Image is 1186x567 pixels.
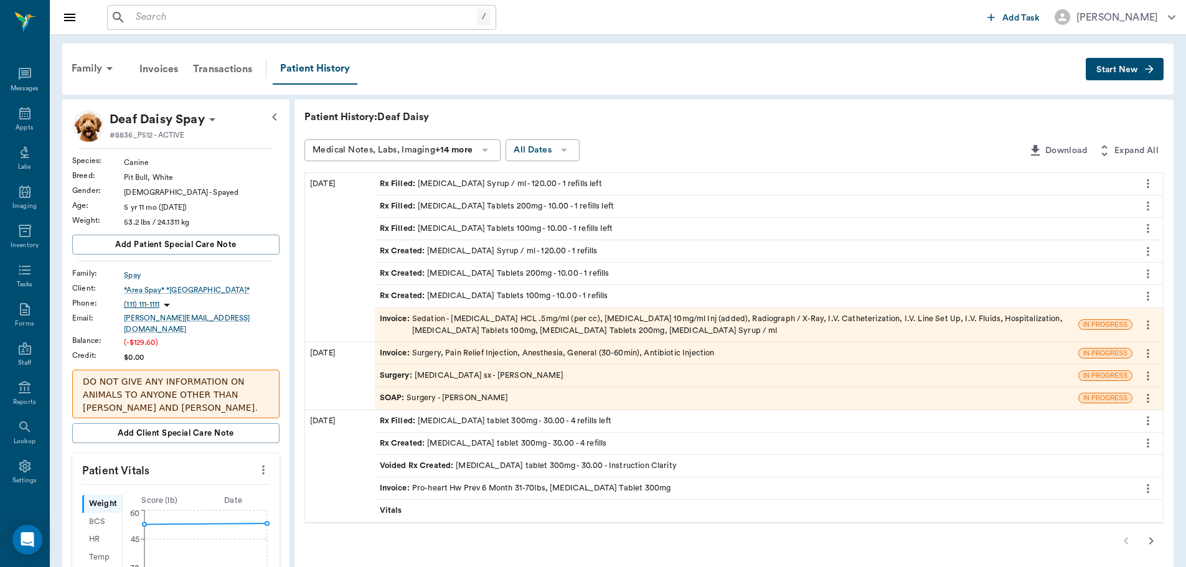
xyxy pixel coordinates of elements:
button: Add Task [982,6,1045,29]
div: Lookup [14,437,35,446]
button: more [1138,173,1158,194]
div: 53.2 lbs / 24.1311 kg [124,217,280,228]
button: [PERSON_NAME] [1045,6,1185,29]
tspan: 60 [130,510,139,517]
button: All Dates [506,139,580,161]
button: more [1138,478,1158,499]
div: BCS [82,513,122,531]
p: Patient History: Deaf Daisy [304,110,678,124]
div: Gender : [72,185,124,196]
div: Age : [72,200,124,211]
button: more [1138,263,1158,284]
div: [DATE] [305,173,375,342]
button: more [1138,286,1158,307]
div: / [477,9,491,26]
div: Species : [72,155,124,166]
tspan: 45 [131,535,139,543]
div: *Area Spay* *[GEOGRAPHIC_DATA]* [124,284,280,296]
span: IN PROGRESS [1079,349,1132,358]
img: Profile Image [72,110,105,142]
button: Add client Special Care Note [72,423,280,443]
div: Sedation - [MEDICAL_DATA] HCL .5mg/ml (per cc), [MEDICAL_DATA] 10mg/ml Inj (added), Radiograph / ... [380,313,1073,337]
p: #8836_P512 - ACTIVE [110,129,184,141]
b: +14 more [435,146,473,154]
p: (111) 111-1111 [124,299,159,310]
div: [MEDICAL_DATA] Tablets 200mg - 10.00 - 1 refills [380,268,609,279]
div: Surgery, Pain Relief Injection, Anesthesia, General (30-60min), Antibiotic Injection [380,347,715,359]
div: Messages [11,84,39,93]
button: more [1138,241,1158,262]
div: Deaf Daisy Spay [110,110,205,129]
div: Date [196,495,270,507]
div: Client : [72,283,124,294]
div: Surgery - [PERSON_NAME] [380,392,508,404]
a: Spay [124,269,280,281]
div: Imaging [12,202,37,211]
span: Add client Special Care Note [118,426,234,440]
div: [MEDICAL_DATA] Syrup / ml - 120.00 - 1 refills left [380,178,602,190]
div: HR [82,531,122,549]
div: [DEMOGRAPHIC_DATA] - Spayed [124,187,280,198]
div: Credit : [72,350,124,361]
div: Score ( lb ) [123,495,197,507]
div: Family : [72,268,124,279]
span: Rx Filled : [380,223,418,235]
span: Rx Created : [380,245,428,257]
div: Phone : [72,298,124,309]
button: more [1138,410,1158,431]
span: Rx Filled : [380,415,418,427]
div: Forms [15,319,34,329]
div: Staff [18,358,31,368]
div: Breed : [72,170,124,181]
div: [MEDICAL_DATA] Tablets 200mg - 10.00 - 1 refills left [380,200,614,212]
div: [DATE] [305,342,375,410]
div: Labs [18,162,31,172]
div: $0.00 [124,352,280,363]
button: more [1138,433,1158,454]
span: IN PROGRESS [1079,320,1132,329]
div: Temp [82,548,122,566]
p: Patient Vitals [72,453,280,484]
span: Rx Created : [380,268,428,279]
span: Voided Rx Created : [380,460,456,472]
button: more [1138,365,1158,387]
span: Add patient Special Care Note [115,238,236,251]
div: [MEDICAL_DATA] tablet 300mg - 30.00 - 4 refills [380,438,607,449]
div: 5 yr 11 mo ([DATE]) [124,202,280,213]
button: Close drawer [57,5,82,30]
div: Tasks [17,280,32,289]
span: Rx Created : [380,438,428,449]
span: Invoice : [380,482,412,494]
button: more [1138,195,1158,217]
div: Transactions [186,54,260,84]
span: Expand All [1114,143,1159,159]
span: Invoice : [380,347,412,359]
div: Email : [72,312,124,324]
div: [MEDICAL_DATA] Tablets 100mg - 10.00 - 1 refills [380,290,608,302]
a: Invoices [132,54,186,84]
div: [MEDICAL_DATA] tablet 300mg - 30.00 - 4 refills left [380,415,611,427]
div: Weight : [72,215,124,226]
button: more [1138,218,1158,239]
div: Balance : [72,335,124,346]
div: Settings [12,476,37,485]
div: Pit Bull, White [124,172,280,183]
span: Invoice : [380,313,412,337]
div: [MEDICAL_DATA] tablet 300mg - 30.00 - Instruction Clarity [380,460,677,472]
div: [MEDICAL_DATA] Syrup / ml - 120.00 - 1 refills [380,245,598,257]
a: Patient History [273,54,357,85]
a: [PERSON_NAME][EMAIL_ADDRESS][DOMAIN_NAME] [124,312,280,335]
button: more [1138,343,1158,364]
span: Vitals [380,505,405,517]
div: Pro-heart Hw Prev 6 Month 31-70lbs, [MEDICAL_DATA] Tablet 300mg [380,482,671,494]
div: [DATE] [305,410,375,522]
div: [PERSON_NAME] [1076,10,1158,25]
button: more [1138,314,1158,335]
div: Open Intercom Messenger [12,525,42,555]
div: Weight [82,495,122,513]
div: Medical Notes, Labs, Imaging [313,143,473,158]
